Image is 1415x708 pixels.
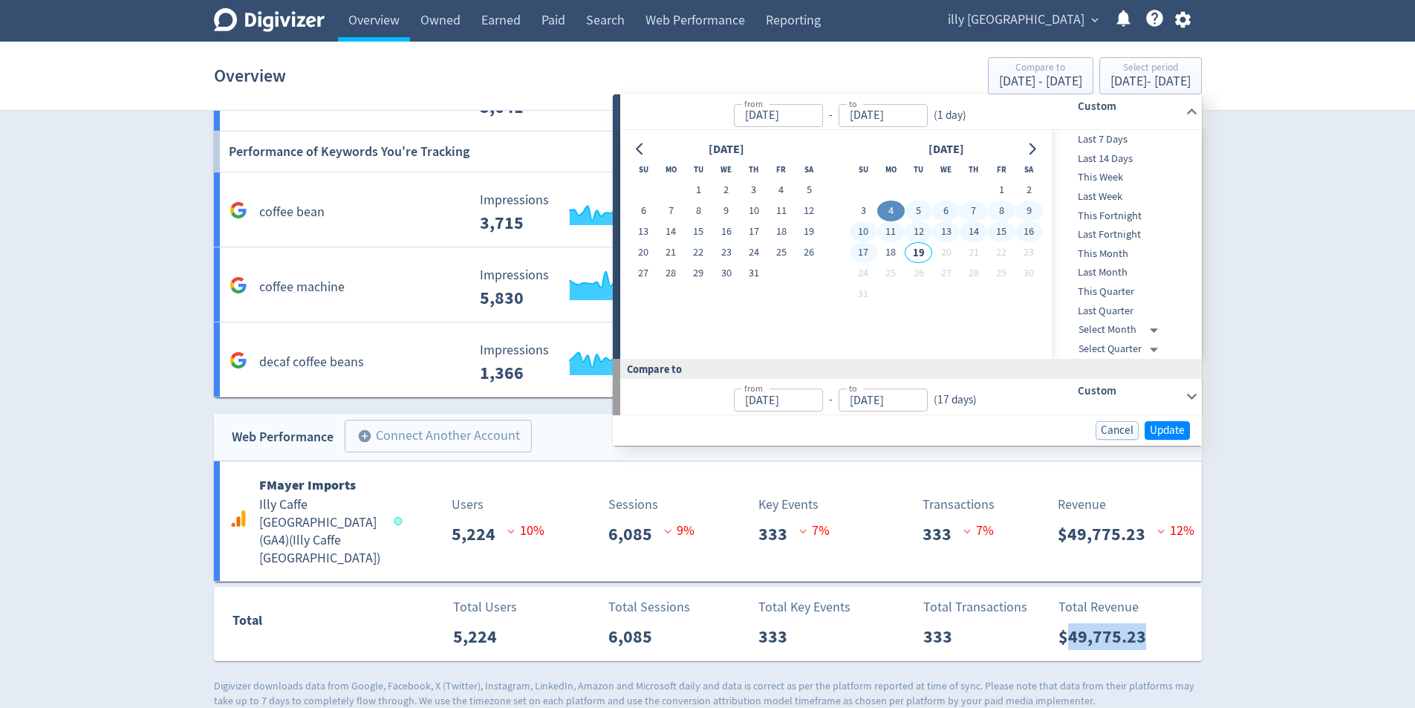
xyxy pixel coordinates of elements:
[259,476,356,494] b: FMayer Imports
[613,359,1202,379] div: Compare to
[796,180,823,201] button: 5
[230,351,247,369] svg: Google Analytics
[850,284,877,305] button: 31
[630,242,657,263] button: 20
[1015,221,1043,242] button: 16
[214,172,1202,247] a: coffee bean Impressions 3,715 Impressions 3,715 7% Clicks 63 Clicks 63 19% Avg. Position 28.31 Av...
[987,159,1015,180] th: Friday
[924,140,969,160] div: [DATE]
[905,263,932,284] button: 26
[232,426,334,448] div: Web Performance
[796,242,823,263] button: 26
[1052,149,1199,169] div: Last 14 Days
[657,263,685,284] button: 28
[1052,131,1199,148] span: Last 7 Days
[657,159,685,180] th: Monday
[1015,201,1043,221] button: 9
[850,221,877,242] button: 10
[905,242,932,263] button: 19
[799,521,830,541] p: 7 %
[685,221,712,242] button: 15
[712,201,740,221] button: 9
[620,379,1202,415] div: from-to(17 days)Custom
[472,268,695,308] svg: Impressions 5,830
[230,201,247,219] svg: Google Analytics
[1052,227,1199,243] span: Last Fortnight
[630,139,651,160] button: Go to previous month
[796,201,823,221] button: 12
[620,130,1202,359] div: from-to(1 day)Custom
[1088,13,1102,27] span: expand_more
[999,75,1082,88] div: [DATE] - [DATE]
[1052,282,1199,302] div: This Quarter
[932,201,960,221] button: 6
[850,201,877,221] button: 3
[214,247,1202,322] a: coffee machine Impressions 5,830 Impressions 5,830 4% Clicks 27 Clicks 27 18% Avg. Position 33.48...
[796,221,823,242] button: 19
[685,242,712,263] button: 22
[1079,340,1164,359] div: Select Quarter
[685,180,712,201] button: 1
[685,159,712,180] th: Tuesday
[1058,597,1158,617] p: Total Revenue
[932,242,960,263] button: 20
[704,140,749,160] div: [DATE]
[923,495,995,515] p: Transactions
[823,392,839,409] div: -
[1101,425,1133,436] span: Cancel
[1052,303,1199,319] span: Last Quarter
[452,521,507,548] p: 5,224
[1110,62,1191,75] div: Select period
[712,180,740,201] button: 2
[740,180,767,201] button: 3
[259,496,380,568] h5: Illy Caffe [GEOGRAPHIC_DATA] (GA4) ( Illy Caffe [GEOGRAPHIC_DATA] )
[620,94,1202,130] div: from-to(1 day)Custom
[1157,521,1194,541] p: 12 %
[1052,264,1199,281] span: Last Month
[1110,75,1191,88] div: [DATE] - [DATE]
[928,392,977,409] div: ( 17 days )
[948,8,1084,32] span: illy [GEOGRAPHIC_DATA]
[259,279,345,296] h5: coffee machine
[905,201,932,221] button: 5
[1052,302,1199,321] div: Last Quarter
[877,221,905,242] button: 11
[657,221,685,242] button: 14
[712,242,740,263] button: 23
[1052,246,1199,262] span: This Month
[758,623,799,650] p: 333
[767,159,795,180] th: Friday
[744,382,763,394] label: from
[960,242,987,263] button: 21
[394,517,406,525] span: Data last synced: 19 Aug 2025, 7:02am (AEST)
[740,159,767,180] th: Thursday
[923,521,963,548] p: 333
[230,276,247,294] svg: Google Analytics
[1052,169,1199,186] span: This Week
[608,495,695,515] p: Sessions
[923,623,964,650] p: 333
[1052,130,1199,149] div: Last 7 Days
[740,201,767,221] button: 10
[452,495,544,515] p: Users
[712,221,740,242] button: 16
[740,221,767,242] button: 17
[507,521,544,541] p: 10 %
[1078,97,1180,115] h6: Custom
[1058,495,1194,515] p: Revenue
[932,159,960,180] th: Wednesday
[608,521,664,548] p: 6,085
[685,201,712,221] button: 8
[232,610,378,638] div: Total
[877,159,905,180] th: Monday
[740,263,767,284] button: 31
[472,343,695,383] svg: Impressions 1,366
[1015,242,1043,263] button: 23
[345,420,532,452] button: Connect Another Account
[943,8,1102,32] button: illy [GEOGRAPHIC_DATA]
[608,623,664,650] p: 6,085
[960,263,987,284] button: 28
[987,201,1015,221] button: 8
[1052,189,1199,205] span: Last Week
[214,52,286,100] h1: Overview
